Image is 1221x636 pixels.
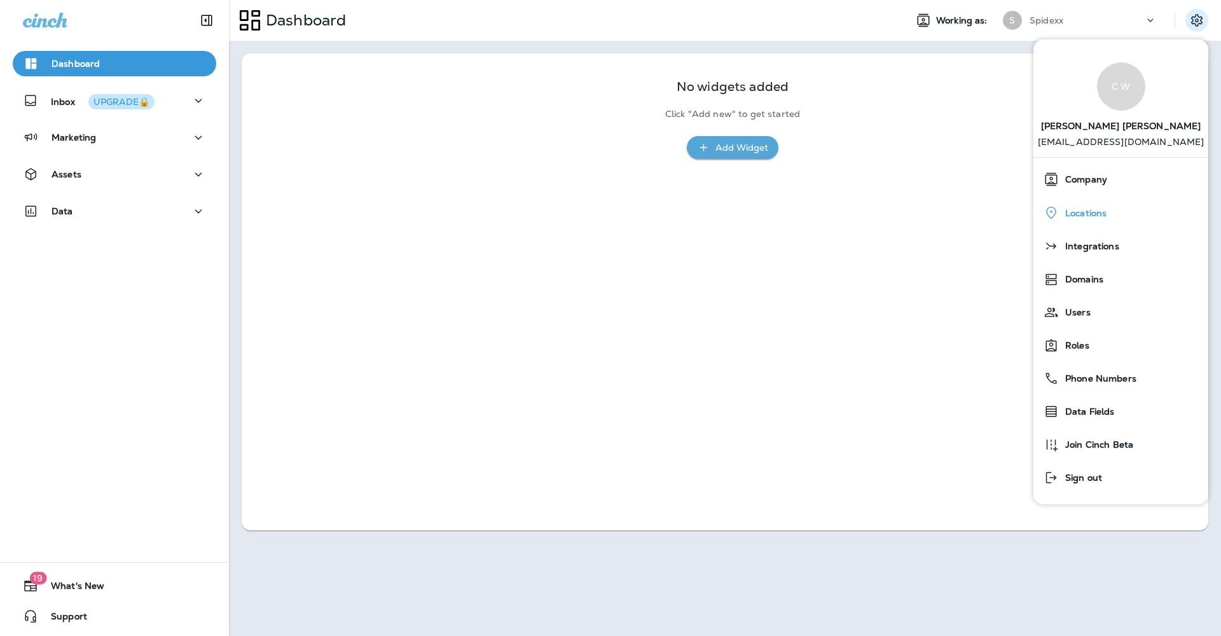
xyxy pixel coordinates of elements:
[1038,200,1203,226] a: Locations
[1059,174,1107,185] span: Company
[1038,300,1203,325] a: Users
[1038,266,1203,292] a: Domains
[52,59,100,69] p: Dashboard
[1033,263,1208,296] button: Domains
[1033,296,1208,329] button: Users
[1059,473,1102,483] span: Sign out
[1059,406,1115,417] span: Data Fields
[665,109,800,120] p: Click "Add new" to get started
[1059,241,1119,252] span: Integrations
[1003,11,1022,30] div: S
[1038,167,1203,192] a: Company
[38,581,104,596] span: What's New
[1033,461,1208,494] button: Sign out
[1038,399,1203,424] a: Data Fields
[1033,196,1208,230] button: Locations
[1033,50,1208,157] a: C W[PERSON_NAME] [PERSON_NAME] [EMAIL_ADDRESS][DOMAIN_NAME]
[1033,163,1208,196] button: Company
[1033,395,1208,428] button: Data Fields
[677,81,789,92] p: No widgets added
[1059,274,1103,285] span: Domains
[1059,307,1091,318] span: Users
[52,206,73,216] p: Data
[1033,428,1208,461] button: Join Cinch Beta
[687,136,778,160] button: Add Widget
[715,140,768,156] div: Add Widget
[13,604,216,629] button: Support
[1030,15,1063,25] p: Spidexx
[1033,329,1208,362] button: Roles
[261,11,346,30] p: Dashboard
[38,611,87,626] span: Support
[189,8,224,33] button: Collapse Sidebar
[1059,439,1133,450] span: Join Cinch Beta
[13,51,216,76] button: Dashboard
[936,15,990,26] span: Working as:
[13,198,216,224] button: Data
[1059,208,1107,219] span: Locations
[51,94,155,107] p: Inbox
[93,97,149,106] div: UPGRADE🔒
[1038,137,1204,157] p: [EMAIL_ADDRESS][DOMAIN_NAME]
[1038,233,1203,259] a: Integrations
[29,572,46,584] span: 19
[52,132,96,142] p: Marketing
[1059,340,1089,351] span: Roles
[88,94,155,109] button: UPGRADE🔒
[52,169,81,179] p: Assets
[1041,111,1201,137] span: [PERSON_NAME] [PERSON_NAME]
[1097,62,1145,111] div: C W
[1033,362,1208,395] button: Phone Numbers
[13,162,216,187] button: Assets
[1033,230,1208,263] button: Integrations
[13,125,216,150] button: Marketing
[1059,373,1136,384] span: Phone Numbers
[1185,9,1208,32] button: Settings
[13,88,216,113] button: InboxUPGRADE🔒
[1038,333,1203,358] a: Roles
[13,573,216,598] button: 19What's New
[1038,366,1203,391] a: Phone Numbers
